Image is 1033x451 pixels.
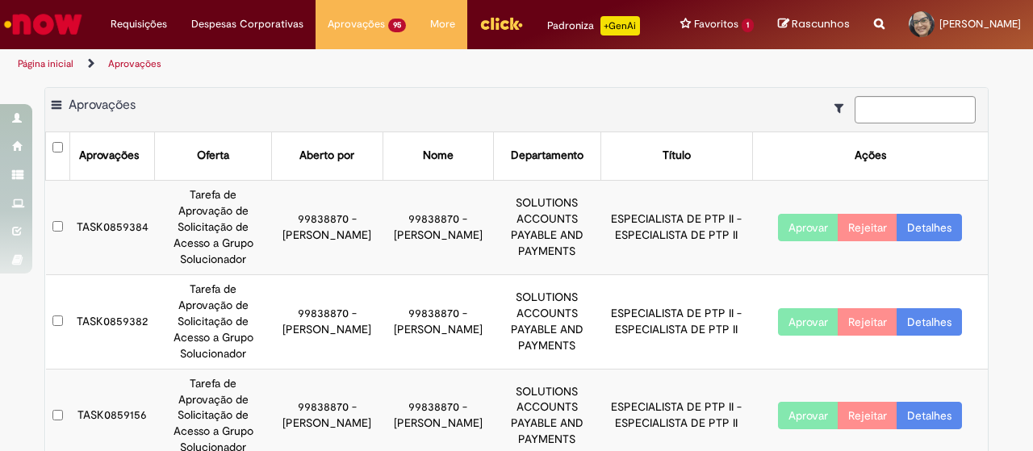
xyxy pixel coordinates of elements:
td: 99838870 - [PERSON_NAME] [272,180,383,274]
span: 1 [742,19,754,32]
a: Detalhes [897,402,962,429]
a: Rascunhos [778,17,850,32]
div: Ações [855,148,886,164]
span: Aprovações [69,97,136,113]
td: Tarefa de Aprovação de Solicitação de Acesso a Grupo Solucionador [155,274,272,369]
div: Nome [423,148,454,164]
div: Aberto por [299,148,354,164]
td: TASK0859384 [70,180,155,274]
span: [PERSON_NAME] [939,17,1021,31]
ul: Trilhas de página [12,49,676,79]
button: Aprovar [778,214,839,241]
p: +GenAi [600,16,640,35]
td: 99838870 - [PERSON_NAME] [383,274,494,369]
td: TASK0859382 [70,274,155,369]
a: Detalhes [897,308,962,336]
td: 99838870 - [PERSON_NAME] [383,180,494,274]
i: Mostrar filtros para: Suas Solicitações [834,102,851,114]
div: Padroniza [547,16,640,35]
div: Oferta [197,148,229,164]
td: 99838870 - [PERSON_NAME] [272,274,383,369]
span: Favoritos [694,16,738,32]
span: More [430,16,455,32]
a: Página inicial [18,57,73,70]
a: Detalhes [897,214,962,241]
button: Rejeitar [838,402,897,429]
button: Aprovar [778,402,839,429]
button: Rejeitar [838,308,897,336]
div: Título [663,148,691,164]
div: Departamento [511,148,583,164]
button: Aprovar [778,308,839,336]
button: Rejeitar [838,214,897,241]
td: SOLUTIONS ACCOUNTS PAYABLE AND PAYMENTS [494,274,601,369]
span: Requisições [111,16,167,32]
img: click_logo_yellow_360x200.png [479,11,523,35]
td: ESPECIALISTA DE PTP II - ESPECIALISTA DE PTP II [600,274,752,369]
span: Despesas Corporativas [191,16,303,32]
span: Rascunhos [792,16,850,31]
td: Tarefa de Aprovação de Solicitação de Acesso a Grupo Solucionador [155,180,272,274]
span: 95 [388,19,406,32]
td: SOLUTIONS ACCOUNTS PAYABLE AND PAYMENTS [494,180,601,274]
a: Aprovações [108,57,161,70]
th: Aprovações [70,132,155,180]
td: ESPECIALISTA DE PTP II - ESPECIALISTA DE PTP II [600,180,752,274]
div: Aprovações [79,148,139,164]
span: Aprovações [328,16,385,32]
img: ServiceNow [2,8,85,40]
